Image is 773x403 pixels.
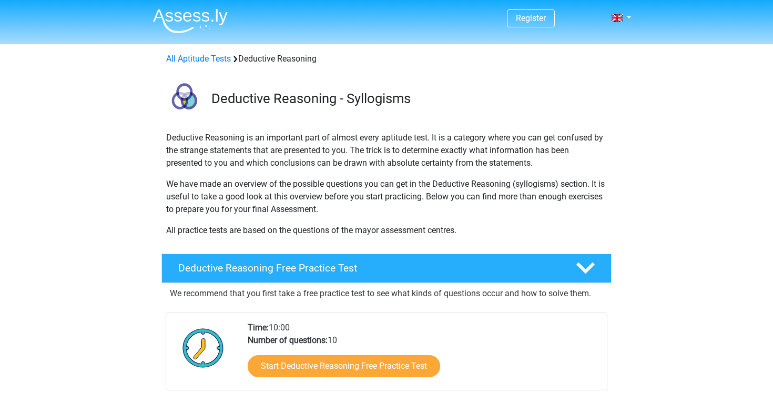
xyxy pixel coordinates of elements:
[170,287,603,300] p: We recommend that you first take a free practice test to see what kinds of questions occur and ho...
[240,321,606,390] div: 10:00 10
[153,8,228,33] img: Assessly
[162,78,207,123] img: deductive reasoning
[248,323,269,333] b: Time:
[516,13,546,23] a: Register
[177,321,230,374] img: Clock
[178,262,559,274] h4: Deductive Reasoning Free Practice Test
[211,90,603,107] h3: Deductive Reasoning - Syllogisms
[157,254,616,283] a: Deductive Reasoning Free Practice Test
[166,132,607,169] p: Deductive Reasoning is an important part of almost every aptitude test. It is a category where yo...
[166,54,231,64] a: All Aptitude Tests
[162,53,611,65] div: Deductive Reasoning
[248,355,440,377] a: Start Deductive Reasoning Free Practice Test
[166,178,607,216] p: We have made an overview of the possible questions you can get in the Deductive Reasoning (syllog...
[248,335,328,345] b: Number of questions:
[166,224,607,237] p: All practice tests are based on the questions of the mayor assessment centres.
